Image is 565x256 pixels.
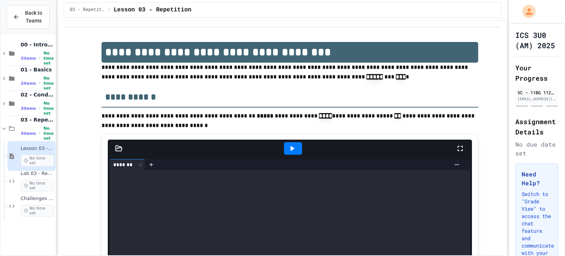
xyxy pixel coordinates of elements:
iframe: chat widget [504,194,558,226]
span: Back to Teams [24,9,43,25]
button: Back to Teams [7,5,50,29]
span: 03 - Repetition (while and for) [70,7,105,13]
span: No time set [21,155,54,166]
span: 02 - Conditional Statements (if) [21,91,54,98]
span: No time set [43,101,54,116]
span: No time set [43,76,54,91]
span: • [39,80,40,86]
div: No due date set [515,140,558,158]
span: No time set [21,205,54,217]
span: No time set [43,126,54,141]
span: / [108,7,111,13]
span: No time set [43,51,54,66]
h2: Assignment Details [515,116,558,137]
div: VC - 11BG 1122991 [PERSON_NAME] SS [518,89,556,96]
h3: Need Help? [522,170,552,187]
span: • [39,55,40,61]
span: Lab 03 - Repetition [21,171,54,177]
span: 2 items [21,81,36,86]
span: Lesson 03 - Repetition [21,145,54,152]
h1: ICS 3U0 (AM) 2025 [515,30,558,50]
span: 3 items [21,106,36,111]
span: 2 items [21,56,36,61]
span: Challenges 03 - Repetition [21,196,54,202]
span: 03 - Repetition (while and for) [21,116,54,123]
span: 01 - Basics [21,66,54,73]
div: My Account [515,3,537,20]
span: No time set [21,180,54,192]
span: 3 items [21,131,36,136]
div: [EMAIL_ADDRESS][DOMAIN_NAME] [518,96,556,102]
span: • [39,130,40,136]
span: Lesson 03 - Repetition [114,6,191,14]
iframe: chat widget [534,227,558,249]
span: • [39,105,40,111]
span: 00 - Introduction [21,41,54,48]
h2: Your Progress [515,63,558,83]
